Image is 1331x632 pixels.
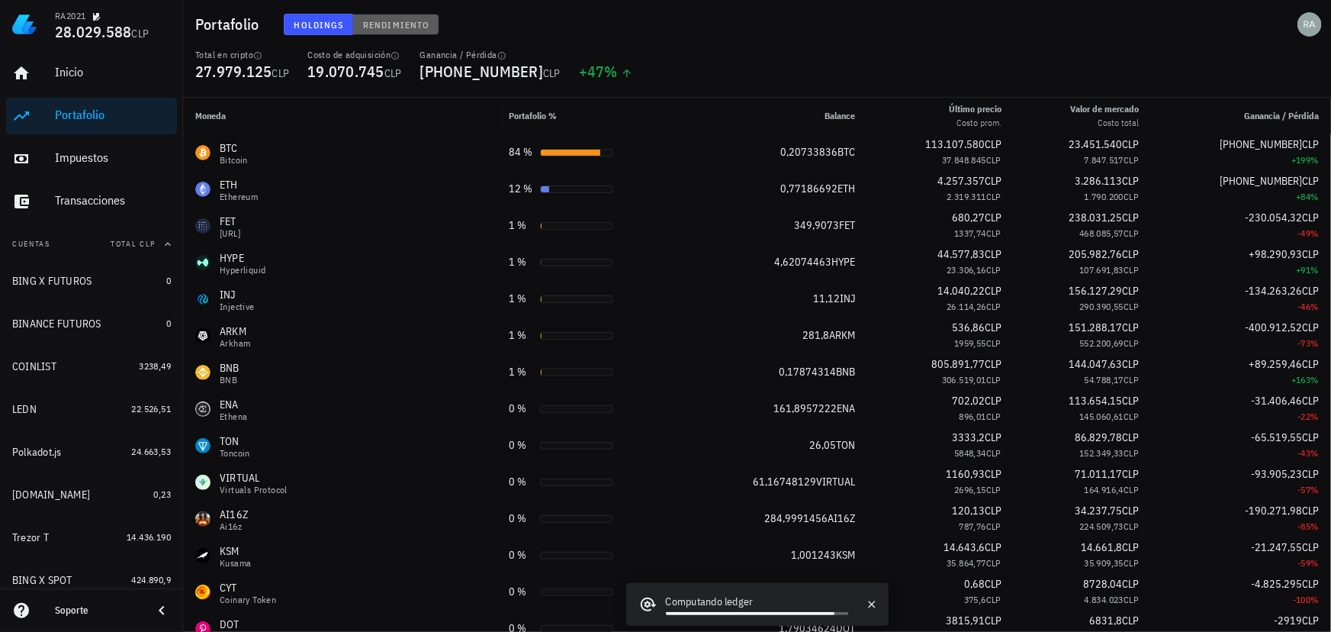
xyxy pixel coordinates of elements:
div: [DOMAIN_NAME] [12,489,90,501]
span: -4.825.295 [1251,577,1302,591]
span: Rendimiento [362,19,429,31]
span: 22.526,51 [131,403,171,414]
span: -21.247,55 [1251,540,1302,554]
div: Injective [220,302,255,311]
div: 1 % [510,254,534,270]
span: CLP [1122,394,1139,408]
span: ENA [837,401,855,415]
span: 156.127,29 [1069,284,1122,298]
th: Moneda [183,98,497,134]
span: 0,20733836 [780,145,838,159]
span: 35.864,77 [947,557,986,569]
div: AI16Z-icon [195,511,211,527]
div: CYT [220,580,276,595]
span: Ganancia / Pérdida [1244,110,1319,121]
span: CLP [1122,540,1139,554]
span: % [1311,301,1319,312]
div: 1 % [510,364,534,380]
div: ETH-icon [195,182,211,197]
span: 44.577,83 [937,247,985,261]
span: 1,001243 [791,548,836,562]
div: INJ-icon [195,292,211,307]
span: CLP [986,447,1001,459]
span: 0 [166,275,171,286]
span: 86.829,78 [1075,430,1122,444]
a: LEDN 22.526,51 [6,391,177,427]
div: COINLIST [12,360,56,373]
span: CLP [1124,447,1139,459]
span: CLP [1122,467,1139,481]
span: CLP [1124,484,1139,495]
span: % [1311,447,1319,459]
span: CLP [986,337,1001,349]
span: CLP [1302,284,1319,298]
span: CLP [985,321,1001,334]
span: 5848,34 [954,447,986,459]
span: CLP [1302,174,1319,188]
span: Portafolio % [510,110,558,121]
span: -65.519,55 [1251,430,1302,444]
div: -85 [1163,519,1319,534]
div: BING X FUTUROS [12,275,92,288]
span: 107.691,83 [1079,264,1124,276]
span: CLP [543,66,561,80]
span: ETH [838,182,855,195]
span: Holdings [294,19,344,31]
span: 290.390,55 [1079,301,1124,312]
span: 11,12 [813,292,840,305]
span: CLP [1124,411,1139,422]
button: Holdings [284,14,354,35]
div: Costo prom. [949,116,1001,130]
th: Balance: Sin ordenar. Pulse para ordenar de forma ascendente. [683,98,867,134]
div: FET [220,214,240,229]
span: 680,27 [952,211,985,224]
div: -73 [1163,336,1319,351]
span: 14.643,6 [944,540,985,554]
div: Valor de mercado [1070,102,1139,116]
span: 34.237,75 [1075,504,1122,518]
span: 0,77186692 [780,182,838,195]
span: 536,86 [952,321,985,334]
div: -22 [1163,409,1319,424]
span: 1337,74 [954,227,986,239]
div: [URL] [220,229,240,238]
span: CLP [1302,394,1319,408]
div: KSM-icon [195,548,211,563]
a: Polkadot.js 24.663,53 [6,434,177,470]
span: -190.271,98 [1245,504,1302,518]
span: 54.788,17 [1085,374,1124,385]
span: -2919 [1274,614,1302,627]
div: 0 % [510,511,534,527]
span: 24.663,53 [131,446,171,457]
span: 0 [166,318,171,329]
span: 3238,49 [139,360,171,372]
span: CLP [1124,374,1139,385]
a: BINANCE FUTUROS 0 [6,305,177,342]
span: 468.085,57 [1079,227,1124,239]
span: 306.519,01 [942,374,986,385]
span: 37.848.845 [942,154,986,166]
span: % [605,61,618,82]
div: -59 [1163,556,1319,571]
span: CLP [1122,430,1139,444]
span: % [1311,374,1319,385]
div: +91 [1163,263,1319,278]
div: -46 [1163,299,1319,314]
span: CLP [986,264,1001,276]
span: 35.909,35 [1085,557,1124,569]
div: TON [220,434,250,449]
span: 26.114,26 [947,301,986,312]
span: 4.834.023 [1085,594,1124,605]
div: 1 % [510,218,534,234]
div: Costo total [1070,116,1139,130]
div: BINANCE FUTUROS [12,318,101,331]
span: 0,23 [153,489,171,500]
div: Bitcoin [220,156,248,165]
div: VIRTUAL-icon [195,475,211,490]
span: CLP [1122,247,1139,261]
span: CLP [132,27,149,40]
span: FET [839,218,855,232]
span: BNB [836,365,855,379]
span: [PHONE_NUMBER] [1220,137,1302,151]
span: +89.259,46 [1249,357,1302,371]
